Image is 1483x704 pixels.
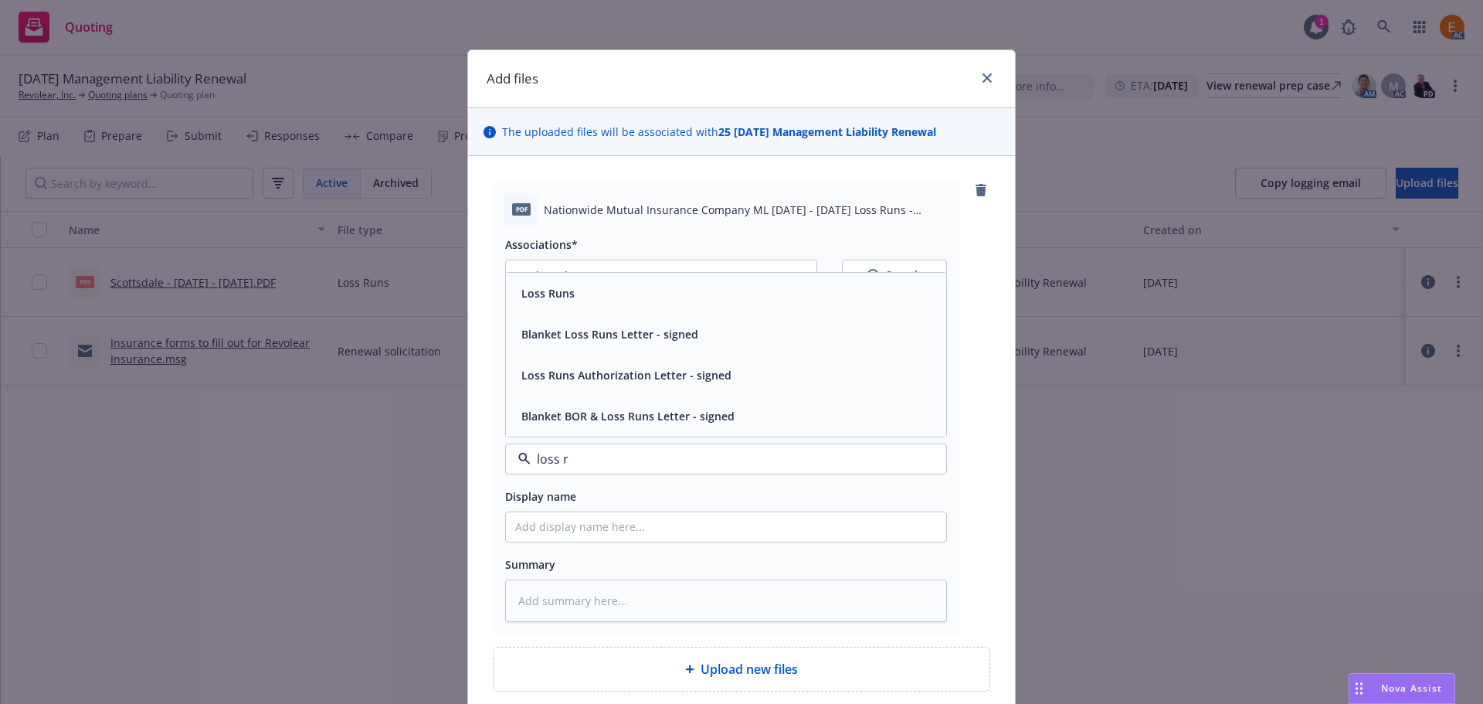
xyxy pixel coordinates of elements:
[506,512,946,542] input: Add display name here...
[1381,682,1442,695] span: Nova Assist
[505,557,555,572] span: Summary
[521,285,575,301] button: Loss Runs
[521,326,698,342] button: Blanket Loss Runs Letter - signed
[493,647,990,692] div: Upload new files
[842,260,947,291] button: SearchSearch
[505,260,817,291] button: 1selected
[718,124,936,139] strong: 25 [DATE] Management Liability Renewal
[701,660,798,678] span: Upload new files
[521,367,731,383] button: Loss Runs Authorization Letter - signed
[505,237,578,252] span: Associations*
[505,489,576,504] span: Display name
[867,269,880,281] svg: Search
[867,267,921,283] div: Search
[972,181,990,199] a: remove
[502,124,936,140] span: The uploaded files will be associated with
[521,408,735,424] button: Blanket BOR & Loss Runs Letter - signed
[512,203,531,215] span: PDF
[544,202,947,218] span: Nationwide Mutual Insurance Company ML [DATE] - [DATE] Loss Runs - Valued [DATE].PDF
[1349,674,1369,703] div: Drag to move
[1349,673,1455,704] button: Nova Assist
[487,69,538,89] h1: Add files
[518,267,568,284] span: 1 selected
[531,450,915,468] input: Filter by keyword
[978,69,996,87] a: close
